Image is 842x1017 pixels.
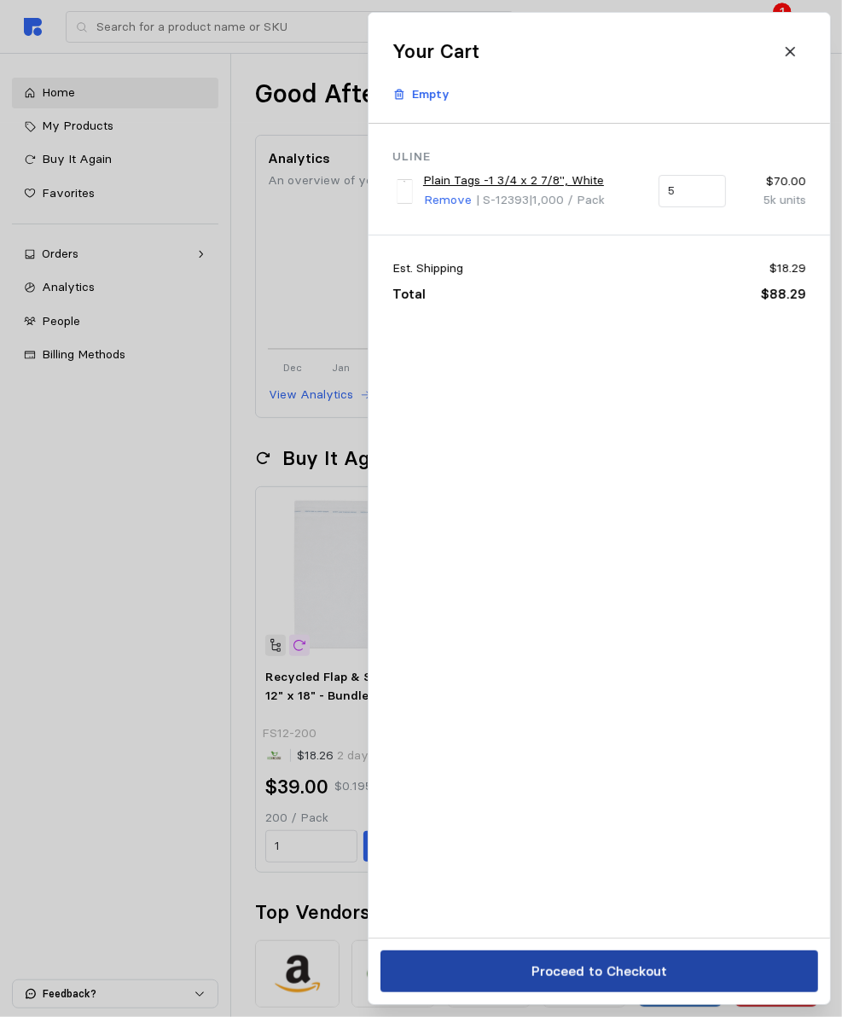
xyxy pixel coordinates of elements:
img: S-12393 [392,179,417,204]
a: Plain Tags -1 3/4 x 2 7/8", White [423,171,604,190]
button: Proceed to Checkout [380,950,818,992]
p: Proceed to Checkout [531,961,666,982]
p: $88.29 [760,283,805,305]
p: Est. Shipping [392,259,463,278]
p: Empty [412,85,450,104]
p: Uline [392,148,806,166]
p: Total [392,283,426,305]
p: $70.00 [738,172,805,191]
input: Qty [668,176,716,206]
button: Remove [423,190,473,211]
button: Empty [383,78,459,111]
h2: Your Cart [392,38,479,65]
span: | 1,000 / Pack [528,192,604,207]
p: Remove [424,191,472,210]
p: 5k units [738,191,805,210]
span: | S-12393 [475,192,528,207]
p: $18.29 [769,259,805,278]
